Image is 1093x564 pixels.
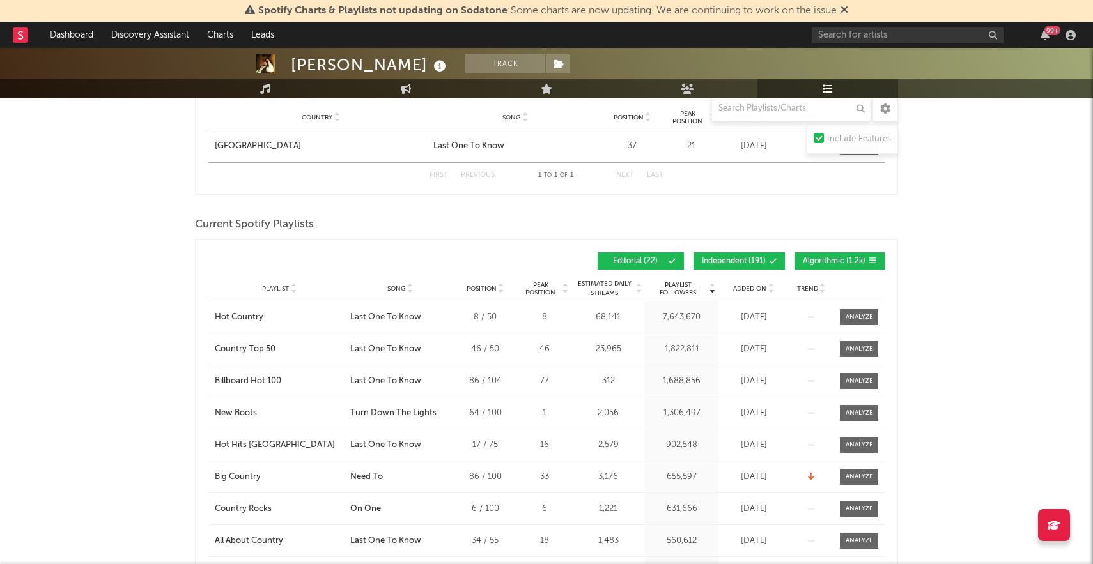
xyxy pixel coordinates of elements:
div: 8 / 50 [456,311,514,324]
span: Independent ( 191 ) [702,257,766,265]
div: [DATE] [722,140,786,153]
div: 86 / 104 [456,375,514,388]
span: Spotify Charts & Playlists not updating on Sodatone [258,6,508,16]
div: 64 / 100 [456,407,514,420]
div: [DATE] [722,343,786,356]
div: [PERSON_NAME] [291,54,449,75]
div: 8 [520,311,568,324]
div: 1,221 [575,503,642,515]
div: [DATE] [722,535,786,547]
div: 18 [520,535,568,547]
div: 86 / 100 [456,471,514,484]
span: Added On [733,285,766,293]
div: 1 [520,407,568,420]
div: 902,548 [648,439,715,452]
a: Country Top 50 [215,343,344,356]
span: Estimated Daily Streams [575,279,634,298]
div: Last One To Know [350,311,421,324]
span: Song [502,114,521,121]
a: Last One To Know [433,140,597,153]
button: Last [647,172,663,179]
div: 21 [667,140,715,153]
a: New Boots [215,407,344,420]
div: 77 [520,375,568,388]
a: Dashboard [41,22,102,48]
a: Charts [198,22,242,48]
div: [DATE] [722,503,786,515]
button: Algorithmic(1.2k) [795,252,885,270]
div: 6 / 100 [456,503,514,515]
div: 655,597 [648,471,715,484]
span: : Some charts are now updating. We are continuing to work on the issue [258,6,837,16]
input: Search for artists [812,27,1004,43]
div: 7,643,670 [648,311,715,324]
div: 1,822,811 [648,343,715,356]
div: Billboard Hot 100 [215,375,281,388]
button: First [430,172,448,179]
span: Peak Position [520,281,561,296]
div: 2,579 [575,439,642,452]
div: [DATE] [722,311,786,324]
div: Country Top 50 [215,343,275,356]
div: 1 1 1 [520,168,591,183]
div: 17 / 75 [456,439,514,452]
div: 68,141 [575,311,642,324]
input: Search Playlists/Charts [711,96,871,121]
div: On One [350,503,381,515]
div: 560,612 [648,535,715,547]
a: Country Rocks [215,503,344,515]
span: Position [467,285,497,293]
div: 1,688,856 [648,375,715,388]
span: Song [387,285,406,293]
span: Peak Position [667,110,708,125]
div: Turn Down The Lights [350,407,437,420]
div: 37 [603,140,661,153]
div: 46 / 50 [456,343,514,356]
div: 33 [520,471,568,484]
div: Last One To Know [350,343,421,356]
div: 631,666 [648,503,715,515]
div: 1,483 [575,535,642,547]
div: Last One To Know [350,535,421,547]
div: [DATE] [722,471,786,484]
span: Position [614,114,644,121]
div: Need To [350,471,383,484]
div: 46 [520,343,568,356]
button: Editorial(22) [598,252,684,270]
a: Hot Hits [GEOGRAPHIC_DATA] [215,439,344,452]
a: Discovery Assistant [102,22,198,48]
div: 3,176 [575,471,642,484]
button: Independent(191) [694,252,785,270]
a: Hot Country [215,311,344,324]
div: Country Rocks [215,503,272,515]
button: Previous [461,172,495,179]
div: 16 [520,439,568,452]
div: Hot Hits [GEOGRAPHIC_DATA] [215,439,335,452]
div: 23,965 [575,343,642,356]
div: Big Country [215,471,261,484]
div: New Boots [215,407,257,420]
span: Playlist [262,285,289,293]
div: Last One To Know [433,140,504,153]
span: Algorithmic ( 1.2k ) [803,257,865,265]
div: [DATE] [722,375,786,388]
div: 312 [575,375,642,388]
a: Big Country [215,471,344,484]
span: to [544,172,552,178]
div: Hot Country [215,311,263,324]
div: Last One To Know [350,439,421,452]
div: 34 / 55 [456,535,514,547]
div: 2,056 [575,407,642,420]
div: 6 [520,503,568,515]
span: Editorial ( 22 ) [606,257,665,265]
span: Country [302,114,332,121]
div: 1,306,497 [648,407,715,420]
div: [GEOGRAPHIC_DATA] [215,140,301,153]
button: Next [616,172,634,179]
a: All About Country [215,535,344,547]
button: Track [465,54,545,73]
span: Playlist Followers [648,281,708,296]
span: Current Spotify Playlists [195,217,314,232]
a: Billboard Hot 100 [215,375,344,388]
span: Trend [797,285,818,293]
